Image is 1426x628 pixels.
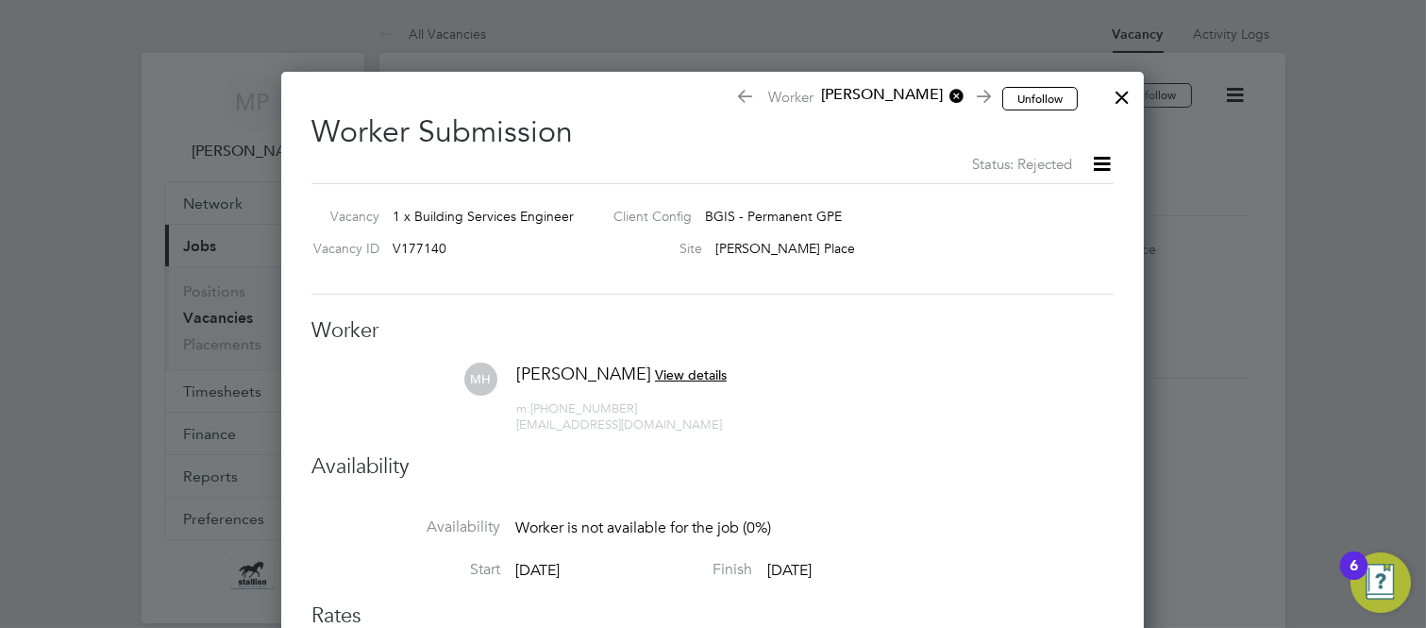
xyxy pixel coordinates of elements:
[516,416,722,433] span: [EMAIL_ADDRESS][DOMAIN_NAME]
[715,240,855,257] span: [PERSON_NAME] Place
[1002,87,1078,111] button: Unfollow
[767,561,812,580] span: [DATE]
[972,155,1072,173] span: Status: Rejected
[1350,566,1358,590] div: 6
[304,208,379,225] label: Vacancy
[516,363,651,384] span: [PERSON_NAME]
[311,453,1114,481] h3: Availability
[464,363,497,396] span: MH
[311,317,1114,345] h3: Worker
[705,208,842,225] span: BGIS - Permanent GPE
[516,400,637,416] span: [PHONE_NUMBER]
[598,240,702,257] label: Site
[311,518,500,537] label: Availability
[598,208,692,225] label: Client Config
[814,85,965,106] span: [PERSON_NAME]
[311,560,500,580] label: Start
[393,208,574,225] span: 1 x Building Services Engineer
[393,240,446,257] span: V177140
[304,240,379,257] label: Vacancy ID
[655,366,727,383] span: View details
[735,85,988,111] span: Worker
[516,400,530,416] span: m:
[1351,552,1411,613] button: Open Resource Center, 6 new notifications
[515,518,771,537] span: Worker is not available for the job (0%)
[563,560,752,580] label: Finish
[311,98,1114,176] h2: Worker Submission
[515,561,560,580] span: [DATE]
